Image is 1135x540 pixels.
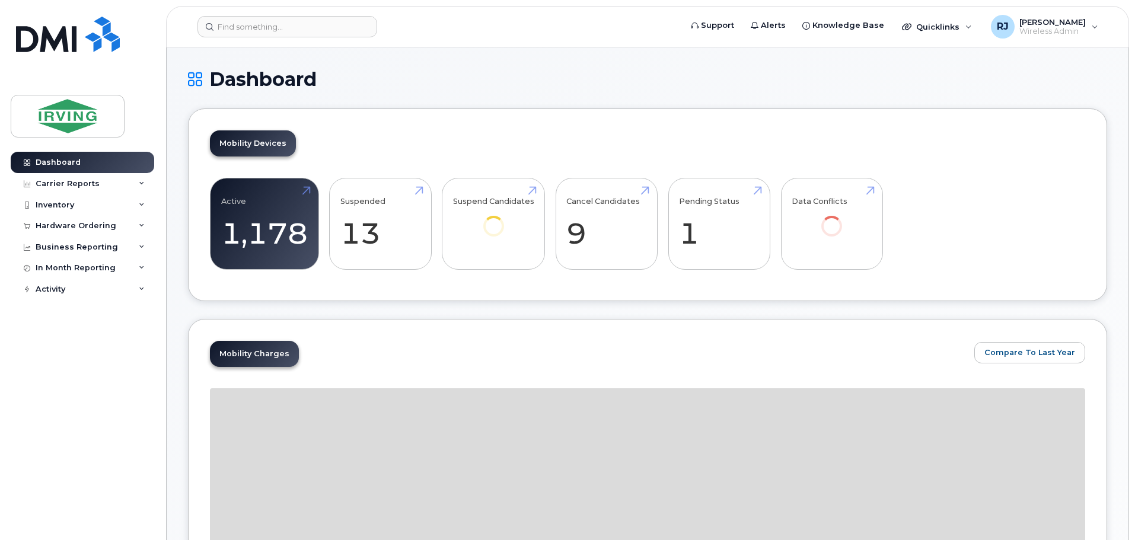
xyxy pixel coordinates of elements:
a: Active 1,178 [221,185,308,263]
a: Data Conflicts [792,185,872,253]
a: Mobility Charges [210,341,299,367]
span: Compare To Last Year [984,347,1075,358]
a: Mobility Devices [210,130,296,156]
button: Compare To Last Year [974,342,1085,363]
a: Suspend Candidates [453,185,534,253]
h1: Dashboard [188,69,1107,90]
a: Cancel Candidates 9 [566,185,646,263]
a: Suspended 13 [340,185,420,263]
a: Pending Status 1 [679,185,759,263]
